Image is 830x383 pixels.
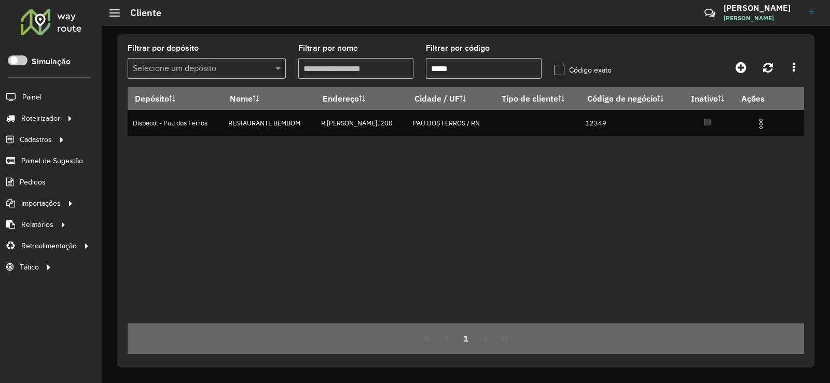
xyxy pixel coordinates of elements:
[407,110,494,136] td: PAU DOS FERROS / RN
[407,88,494,110] th: Cidade / UF
[20,134,52,145] span: Cadastros
[20,177,46,188] span: Pedidos
[21,155,83,166] span: Painel de Sugestão
[554,65,612,76] label: Código exato
[724,13,801,23] span: [PERSON_NAME]
[128,110,223,136] td: Disbecol - Pau dos Ferros
[734,88,796,109] th: Ações
[724,3,801,13] h3: [PERSON_NAME]
[21,240,77,251] span: Retroalimentação
[681,88,734,110] th: Inativo
[128,42,199,54] label: Filtrar por depósito
[580,110,681,136] td: 12349
[22,92,41,103] span: Painel
[223,110,316,136] td: RESTAURANTE BEMBOM
[21,219,53,230] span: Relatórios
[120,7,161,19] h2: Cliente
[426,42,490,54] label: Filtrar por código
[128,88,223,110] th: Depósito
[223,88,316,110] th: Nome
[699,2,721,24] a: Contato Rápido
[21,198,61,209] span: Importações
[21,113,60,124] span: Roteirizador
[315,88,407,110] th: Endereço
[315,110,407,136] td: R [PERSON_NAME], 200
[20,262,39,273] span: Tático
[580,88,681,110] th: Código de negócio
[494,88,580,110] th: Tipo de cliente
[32,55,71,68] label: Simulação
[456,329,476,348] button: 1
[298,42,358,54] label: Filtrar por nome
